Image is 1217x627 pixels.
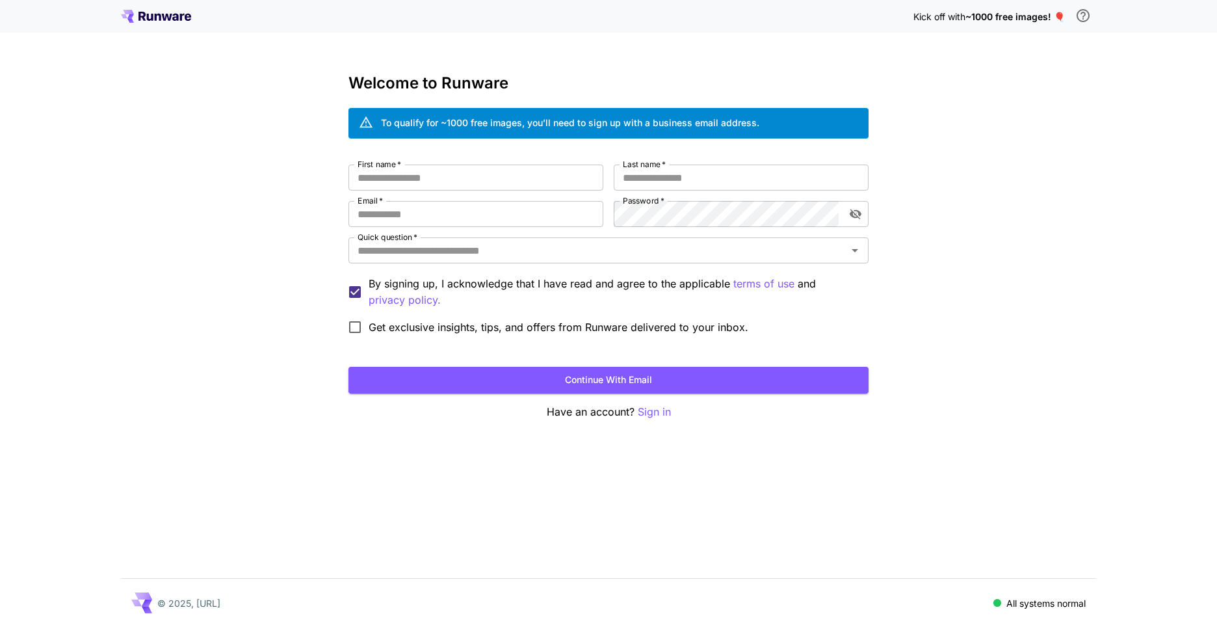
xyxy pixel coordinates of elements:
[369,276,858,308] p: By signing up, I acknowledge that I have read and agree to the applicable and
[913,11,965,22] span: Kick off with
[381,116,759,129] div: To qualify for ~1000 free images, you’ll need to sign up with a business email address.
[369,319,748,335] span: Get exclusive insights, tips, and offers from Runware delivered to your inbox.
[623,159,666,170] label: Last name
[348,367,869,394] button: Continue with email
[157,596,220,610] p: © 2025, [URL]
[844,202,867,226] button: toggle password visibility
[358,159,401,170] label: First name
[638,404,671,420] button: Sign in
[1006,596,1086,610] p: All systems normal
[369,292,441,308] p: privacy policy.
[965,11,1065,22] span: ~1000 free images! 🎈
[369,292,441,308] button: By signing up, I acknowledge that I have read and agree to the applicable terms of use and
[358,195,383,206] label: Email
[623,195,664,206] label: Password
[846,241,864,260] button: Open
[348,404,869,420] p: Have an account?
[733,276,794,292] button: By signing up, I acknowledge that I have read and agree to the applicable and privacy policy.
[358,232,417,243] label: Quick question
[733,276,794,292] p: terms of use
[1070,3,1096,29] button: In order to qualify for free credit, you need to sign up with a business email address and click ...
[348,74,869,92] h3: Welcome to Runware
